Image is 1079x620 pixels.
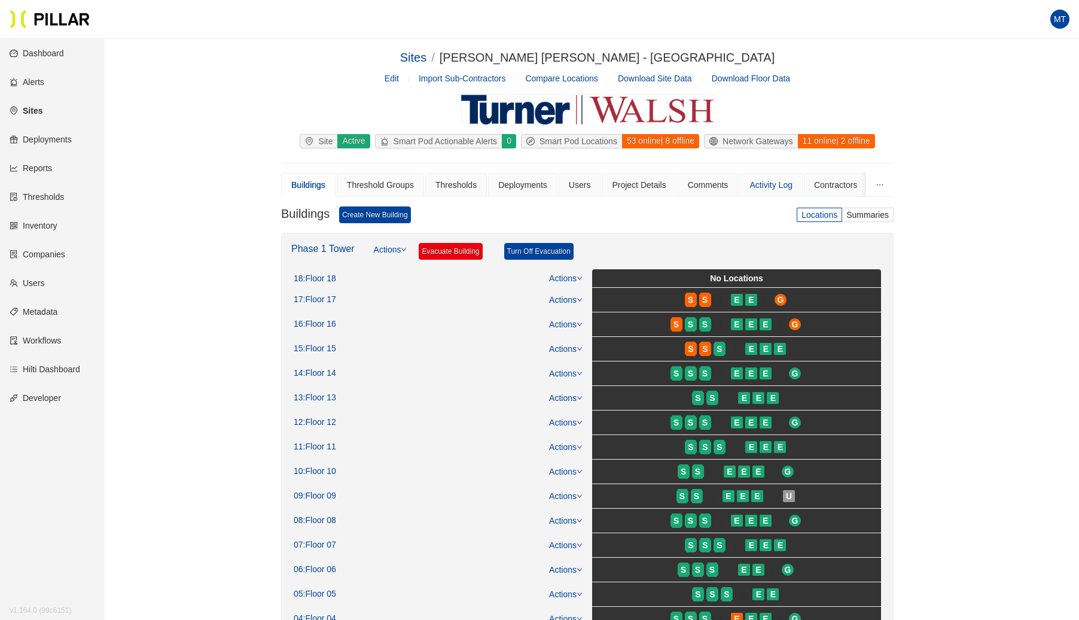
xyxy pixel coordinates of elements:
[577,297,583,303] span: down
[786,490,792,503] span: U
[695,563,700,576] span: S
[755,465,761,478] span: E
[303,515,336,526] span: : Floor 08
[749,440,754,454] span: E
[785,465,791,478] span: G
[741,563,746,576] span: E
[801,210,837,220] span: Locations
[702,514,708,527] span: S
[10,10,90,29] a: Pillar Technologies
[498,178,547,192] div: Deployments
[846,210,889,220] span: Summaries
[702,318,708,331] span: S
[549,295,583,305] a: Actions
[688,293,693,306] span: S
[702,367,708,380] span: S
[10,163,52,173] a: line-chartReports
[702,342,708,355] span: S
[549,393,583,403] a: Actions
[569,178,591,192] div: Users
[763,440,769,454] span: E
[694,490,699,503] span: S
[717,342,722,355] span: S
[10,364,80,374] a: barsHilti Dashboard
[10,221,57,230] a: qrcodeInventory
[688,416,693,429] span: S
[401,247,407,253] span: down
[770,588,776,601] span: E
[673,514,679,527] span: S
[294,294,336,305] div: 17
[748,318,754,331] span: E
[866,173,894,197] button: ellipsis
[577,469,583,475] span: down
[431,51,435,64] span: /
[734,514,739,527] span: E
[10,393,61,403] a: apiDeveloper
[303,417,336,428] span: : Floor 12
[374,243,407,269] a: Actions
[577,542,583,548] span: down
[763,318,768,331] span: E
[734,416,739,429] span: E
[549,589,583,599] a: Actions
[778,342,783,355] span: E
[748,416,754,429] span: E
[709,588,715,601] span: S
[749,178,793,192] div: Activity Log
[785,563,791,576] span: G
[385,74,399,83] a: Edit
[702,440,708,454] span: S
[709,563,715,576] span: S
[595,272,879,285] div: No Locations
[294,515,336,526] div: 08
[303,344,336,354] span: : Floor 15
[291,178,325,192] div: Buildings
[549,320,583,329] a: Actions
[549,516,583,525] a: Actions
[303,540,336,551] span: : Floor 07
[526,137,539,145] span: compass
[440,48,775,67] div: [PERSON_NAME] [PERSON_NAME] - [GEOGRAPHIC_DATA]
[702,539,708,552] span: S
[435,178,477,192] div: Thresholds
[10,307,57,317] a: tagMetadata
[673,416,679,429] span: S
[291,244,355,254] a: Phase 1 Tower
[461,95,714,124] img: Turner Walsh Construction
[294,393,336,403] div: 13
[10,250,65,259] a: solutionCompanies
[303,393,336,403] span: : Floor 13
[10,135,72,144] a: giftDeployments
[577,493,583,499] span: down
[726,490,731,503] span: E
[373,134,519,148] a: alertSmart Pod Actionable Alerts0
[294,417,336,428] div: 12
[549,273,583,283] a: Actions
[740,490,745,503] span: E
[717,539,722,552] span: S
[612,178,666,192] div: Project Details
[688,440,693,454] span: S
[549,369,583,378] a: Actions
[621,134,699,148] div: 53 online | 8 offline
[681,563,686,576] span: S
[1054,10,1066,29] span: MT
[303,442,336,452] span: : Floor 11
[702,416,708,429] span: S
[717,440,722,454] span: S
[549,418,583,427] a: Actions
[763,539,769,552] span: E
[294,273,336,284] div: 18
[504,243,574,260] a: Turn Off Evacuation
[702,293,708,306] span: S
[303,466,336,477] span: : Floor 10
[577,346,583,352] span: down
[792,318,798,331] span: G
[688,342,693,355] span: S
[577,518,583,524] span: down
[734,318,739,331] span: E
[10,48,64,58] a: dashboardDashboard
[294,540,336,551] div: 07
[294,564,336,575] div: 06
